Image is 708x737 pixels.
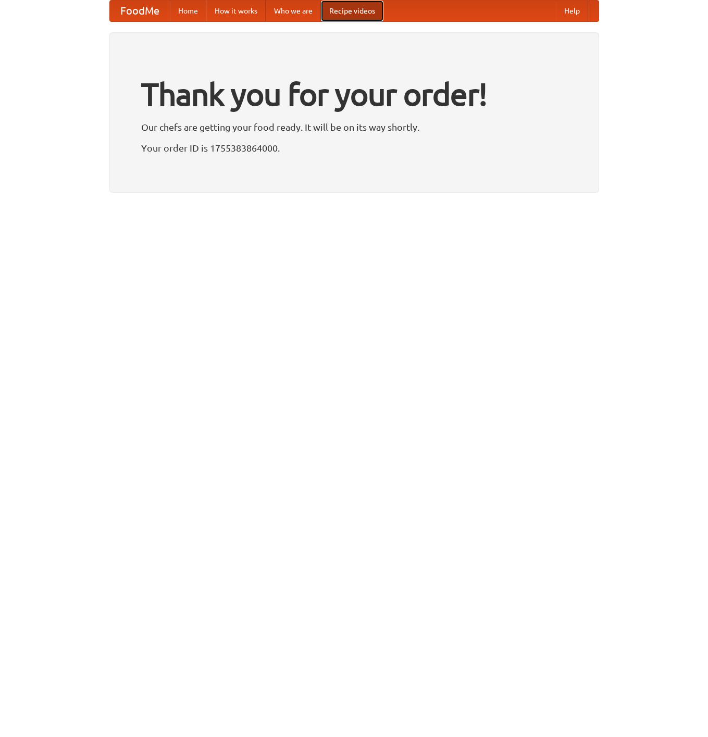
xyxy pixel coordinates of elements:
[110,1,170,21] a: FoodMe
[206,1,266,21] a: How it works
[141,69,567,119] h1: Thank you for your order!
[170,1,206,21] a: Home
[266,1,321,21] a: Who we are
[141,119,567,135] p: Our chefs are getting your food ready. It will be on its way shortly.
[321,1,383,21] a: Recipe videos
[141,140,567,156] p: Your order ID is 1755383864000.
[556,1,588,21] a: Help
